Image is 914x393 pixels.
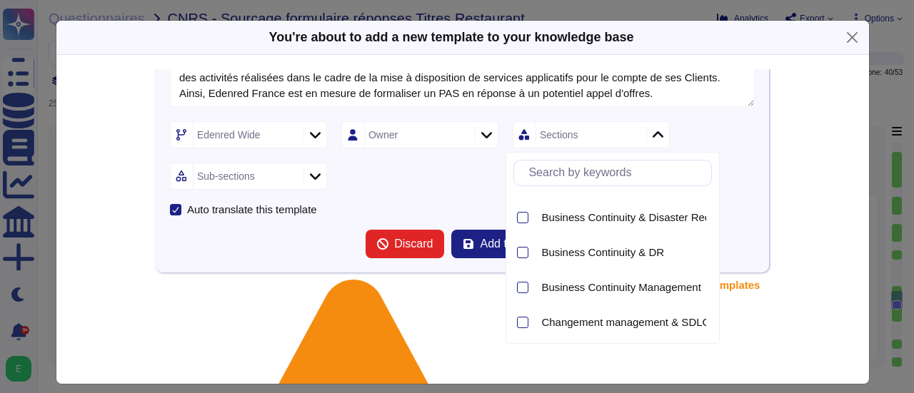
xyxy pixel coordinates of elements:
[541,316,710,329] span: Changement management & SDLC
[541,281,706,294] div: Business Continuity Management
[536,272,712,304] div: Business Continuity Management
[536,307,712,339] div: Changement management & SDLC
[536,202,712,234] div: Business Continuity & Disaster Recovery
[187,204,317,215] div: Auto translate this template
[541,316,706,329] div: Changement management & SDLC
[521,160,711,185] input: Search by keywords
[541,211,706,224] div: Business Continuity & Disaster Recovery
[480,238,547,250] span: Add template
[541,246,664,259] span: Business Continuity & DR
[540,130,578,140] div: Sections
[541,246,706,259] div: Business Continuity & DR
[368,130,398,140] div: Owner
[451,230,558,258] button: Add template
[268,30,633,44] b: You're about to add a new template to your knowledge base
[366,230,444,258] button: Discard
[536,237,712,269] div: Business Continuity & DR
[541,281,700,294] span: Business Continuity Management
[541,211,736,224] span: Business Continuity & Disaster Recovery
[197,171,255,181] div: Sub-sections
[394,238,433,250] span: Discard
[841,26,863,49] button: Close
[197,130,261,140] div: Edenred Wide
